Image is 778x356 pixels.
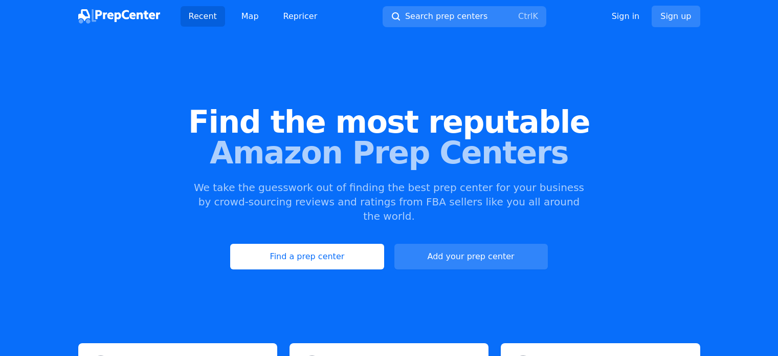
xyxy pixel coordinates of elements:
a: Map [233,6,267,27]
button: Search prep centersCtrlK [383,6,546,27]
span: Amazon Prep Centers [16,137,762,168]
a: Recent [181,6,225,27]
a: Find a prep center [230,244,384,269]
a: Repricer [275,6,326,27]
a: Add your prep center [394,244,548,269]
span: Find the most reputable [16,107,762,137]
p: We take the guesswork out of finding the best prep center for your business by crowd-sourcing rev... [193,180,586,223]
a: Sign in [612,10,640,23]
a: Sign up [652,6,700,27]
span: Search prep centers [405,10,487,23]
img: PrepCenter [78,9,160,24]
kbd: Ctrl [518,11,532,21]
kbd: K [532,11,538,21]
